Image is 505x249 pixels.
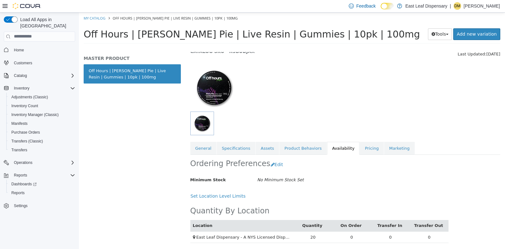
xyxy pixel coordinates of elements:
button: Home [1,45,78,55]
a: Customers [11,59,35,67]
h2: Quantity By Location [111,194,191,203]
button: Inventory [11,84,32,92]
a: Reports [9,189,27,197]
h5: MASTER PRODUCT [5,43,102,49]
span: Manifests [9,120,75,127]
button: Location [114,210,135,216]
span: Settings [14,203,27,208]
a: Manifests [9,120,30,127]
button: Settings [1,201,78,210]
span: Catalog [11,72,75,79]
button: Customers [1,58,78,67]
span: Transfers [11,148,27,153]
span: Inventory Count [11,103,38,108]
span: Transfers (Classic) [11,139,43,144]
a: Inventory Manager (Classic) [9,111,61,119]
img: Cova [13,3,41,9]
a: General [111,129,138,142]
i: No Minimum Stock Set [178,165,225,170]
button: Operations [1,158,78,167]
span: Inventory [14,86,29,91]
span: Load All Apps in [GEOGRAPHIC_DATA] [18,16,75,29]
a: Dashboards [6,180,78,188]
span: Operations [11,159,75,166]
p: | [450,2,451,10]
button: Manifests [6,119,78,128]
a: Off Hours | [PERSON_NAME] Pie | Live Resin | Gummies | 10pk | 100mg [5,52,102,71]
h2: Ordering Preferences [111,146,192,156]
span: Inventory Count [9,102,75,110]
button: Purchase Orders [6,128,78,137]
span: Off Hours | [PERSON_NAME] Pie | Live Resin | Gummies | 10pk | 100mg [5,16,341,27]
button: Transfers [6,146,78,154]
button: Edit [192,146,208,158]
p: [PERSON_NAME] [464,2,500,10]
span: Last Updated: [379,39,407,44]
button: Adjustments (Classic) [6,93,78,101]
a: Home [11,46,27,54]
a: Settings [11,202,30,210]
span: Adjustments (Classic) [11,95,48,100]
span: [DATE] [407,39,421,44]
button: Catalog [11,72,29,79]
span: Home [11,46,75,54]
a: Product Behaviors [200,129,248,142]
span: East Leaf Dispensary - A NYS Licensed Dispensary [117,222,221,227]
span: Minimum Stock [111,165,147,170]
a: Availability [248,129,281,142]
span: Reports [14,173,27,178]
span: Reports [11,190,25,195]
span: Feedback [356,3,376,9]
a: Transfers [9,146,30,154]
a: My Catalog [5,3,27,8]
div: Danielle Miller [454,2,461,10]
a: Inventory Count [9,102,41,110]
span: Manifests [11,121,27,126]
button: Inventory Manager (Classic) [6,110,78,119]
span: Transfers [9,146,75,154]
button: Tools [349,16,373,27]
span: Inventory [11,84,75,92]
button: Catalog [1,71,78,80]
span: Home [14,48,24,53]
a: Transfer Out [335,211,365,215]
button: Inventory [1,84,78,93]
span: Dashboards [9,180,75,188]
a: Marketing [305,129,336,142]
span: Inventory Manager (Classic) [9,111,75,119]
span: Reports [11,171,75,179]
td: 0 [253,219,292,230]
button: Set Location Level Limits [111,178,170,189]
td: 0 [331,219,370,230]
span: Purchase Orders [11,130,40,135]
button: Reports [1,171,78,180]
button: Inventory Count [6,101,78,110]
a: Dashboards [9,180,39,188]
a: Purchase Orders [9,129,43,136]
a: Specifications [138,129,176,142]
span: Operations [14,160,33,165]
span: Catalog [14,73,27,78]
a: Assets [177,129,200,142]
a: Add new variation [374,16,421,27]
button: Transfers (Classic) [6,137,78,146]
a: Transfers (Classic) [9,137,45,145]
span: Off Hours | [PERSON_NAME] Pie | Live Resin | Gummies | 10pk | 100mg [34,3,159,8]
span: Customers [14,61,32,66]
img: 150 [111,52,159,99]
a: On Order [262,211,284,215]
input: Dark Mode [381,3,394,9]
td: 20 [215,219,253,230]
span: Inventory Manager (Classic) [11,112,59,117]
span: Adjustments (Classic) [9,93,75,101]
nav: Complex example [4,43,75,227]
span: Settings [11,202,75,210]
button: Reports [6,188,78,197]
span: Customers [11,59,75,67]
a: Pricing [281,129,305,142]
a: Transfer In [298,211,324,215]
span: Dashboards [11,182,37,187]
span: Reports [9,189,75,197]
span: Transfers (Classic) [9,137,75,145]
